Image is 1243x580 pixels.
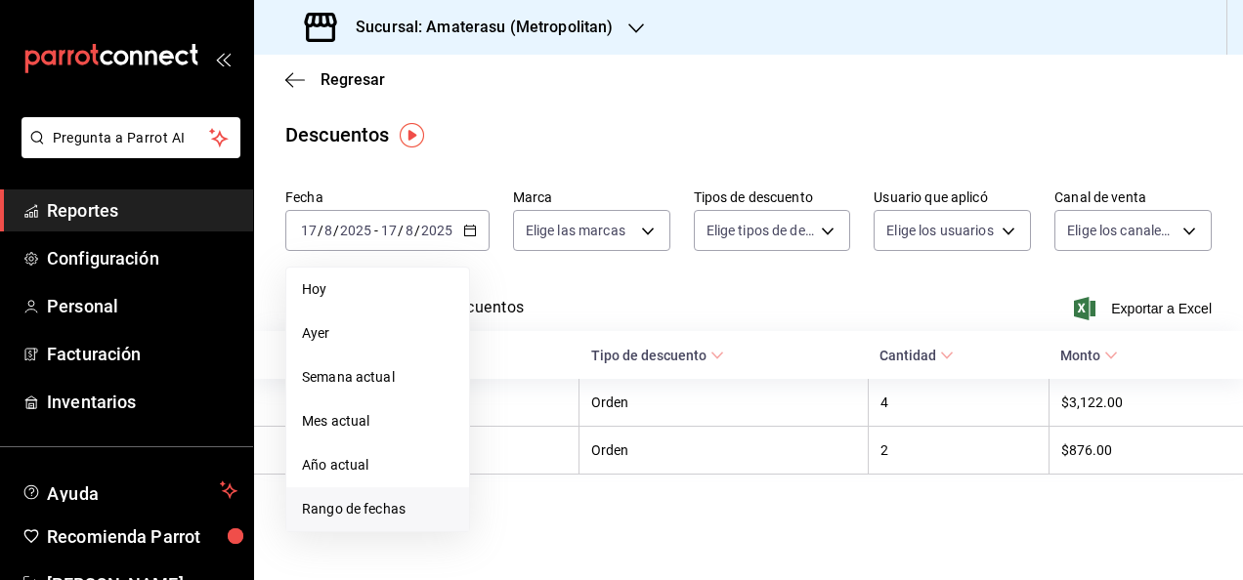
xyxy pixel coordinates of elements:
[47,197,237,224] span: Reportes
[1049,379,1243,427] th: $3,122.00
[513,190,670,204] label: Marca
[879,348,954,363] span: Cantidad
[53,128,210,148] span: Pregunta a Parrot AI
[400,123,424,147] img: Tooltip marker
[47,478,212,502] span: Ayuda
[874,190,1031,204] label: Usuario que aplicó
[285,70,385,89] button: Regresar
[398,223,404,238] span: /
[14,142,240,162] a: Pregunta a Parrot AI
[302,279,453,300] span: Hoy
[1060,348,1118,363] span: Monto
[886,221,993,240] span: Elige los usuarios
[302,323,453,344] span: Ayer
[47,293,237,319] span: Personal
[333,223,339,238] span: /
[340,16,613,39] h3: Sucursal: Amaterasu (Metropolitan)
[321,70,385,89] span: Regresar
[302,367,453,388] span: Semana actual
[694,190,851,204] label: Tipos de descuento
[323,223,333,238] input: --
[254,427,579,475] th: [PERSON_NAME]
[707,221,815,240] span: Elige tipos de descuento
[47,389,237,415] span: Inventarios
[285,120,389,149] div: Descuentos
[591,348,724,363] span: Tipo de descuento
[339,223,372,238] input: ----
[254,379,579,427] th: [PERSON_NAME]
[47,245,237,271] span: Configuración
[1078,297,1212,320] button: Exportar a Excel
[285,190,490,204] label: Fecha
[405,223,414,238] input: --
[1067,221,1176,240] span: Elige los canales de venta
[302,411,453,432] span: Mes actual
[47,523,237,550] span: Recomienda Parrot
[302,455,453,476] span: Año actual
[215,51,231,66] button: open_drawer_menu
[579,427,869,475] th: Orden
[374,223,378,238] span: -
[868,427,1049,475] th: 2
[579,379,869,427] th: Orden
[868,379,1049,427] th: 4
[300,223,318,238] input: --
[414,223,420,238] span: /
[21,117,240,158] button: Pregunta a Parrot AI
[380,223,398,238] input: --
[302,499,453,519] span: Rango de fechas
[1049,427,1243,475] th: $876.00
[420,223,453,238] input: ----
[47,341,237,367] span: Facturación
[318,223,323,238] span: /
[1054,190,1212,204] label: Canal de venta
[526,221,625,240] span: Elige las marcas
